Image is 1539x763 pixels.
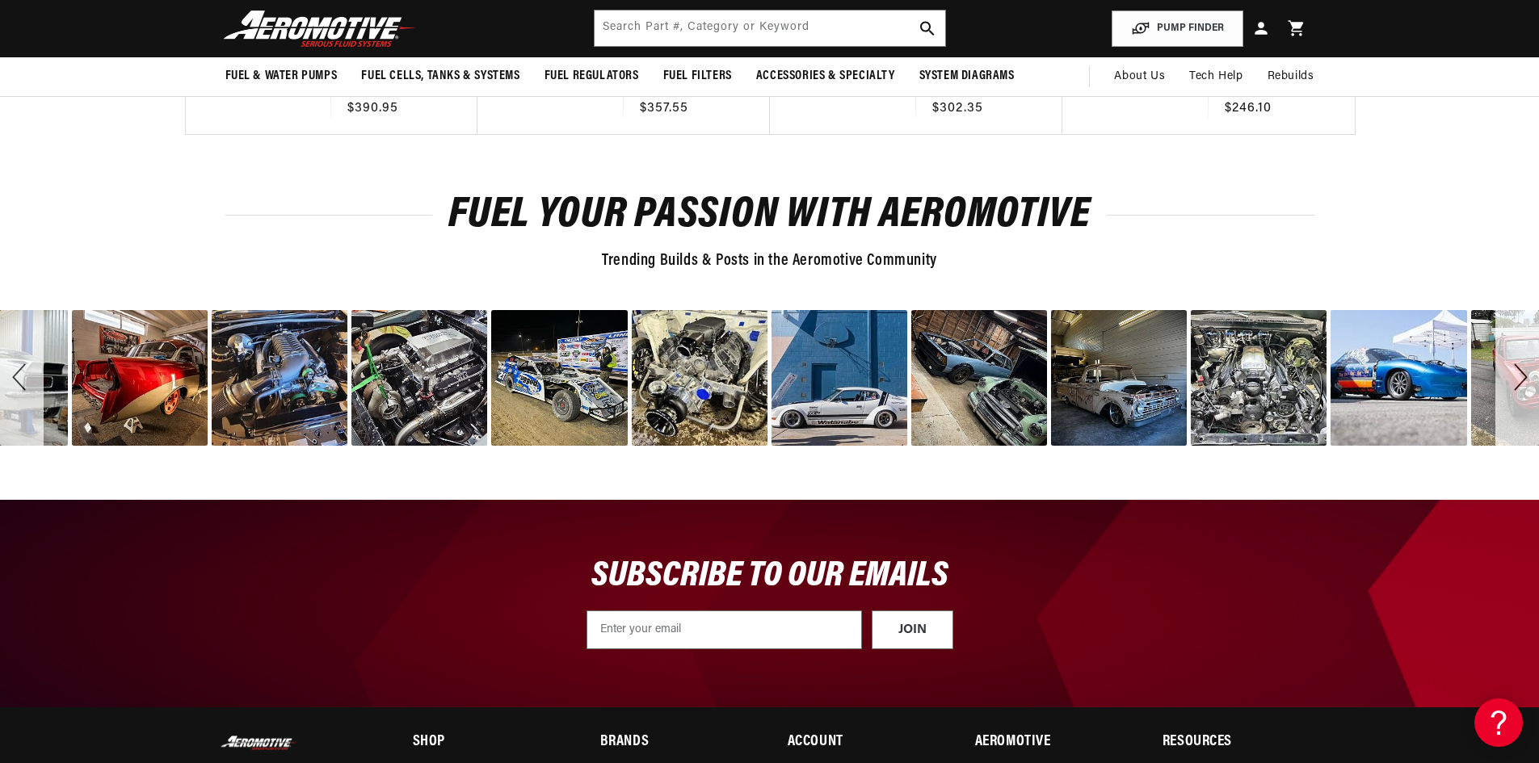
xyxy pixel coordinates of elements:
span: About Us [1114,70,1165,82]
span: Trending Builds & Posts in the Aeromotive Community [602,253,937,269]
div: Photo from a Shopper [212,310,347,446]
summary: Fuel Regulators [532,57,651,95]
summary: System Diagrams [907,57,1027,95]
summary: Fuel Filters [651,57,744,95]
span: Fuel Regulators [545,68,639,85]
div: image number 31 [1191,310,1327,446]
div: image number 29 [911,310,1047,446]
div: image number 24 [212,310,347,446]
summary: Tech Help [1177,57,1255,96]
button: search button [910,10,945,46]
summary: Accessories & Specialty [744,57,907,95]
button: JOIN [872,610,953,649]
div: Photo from a Shopper [1191,310,1327,446]
span: Fuel Cells, Tanks & Systems [361,68,519,85]
div: image number 32 [1331,310,1466,446]
div: image number 30 [1051,310,1187,446]
div: image number 25 [351,310,487,446]
span: System Diagrams [919,68,1015,85]
div: Photo from a Shopper [72,310,208,446]
a: About Us [1102,57,1177,96]
span: Accessories & Specialty [756,68,895,85]
summary: Fuel Cells, Tanks & Systems [349,57,532,95]
input: Search by Part Number, Category or Keyword [595,10,945,46]
img: Aeromotive [219,10,421,48]
div: Photo from a Shopper [632,310,767,446]
div: Photo from a Shopper [491,310,627,446]
span: SUBSCRIBE TO OUR EMAILS [591,558,948,594]
summary: Rebuilds [1255,57,1327,96]
div: image number 27 [632,310,767,446]
span: Rebuilds [1268,68,1314,86]
div: Photo from a Shopper [1051,310,1187,446]
button: PUMP FINDER [1112,10,1243,47]
div: image number 23 [72,310,208,446]
div: Photo from a Shopper [1331,310,1466,446]
div: Photo from a Shopper [911,310,1047,446]
div: Next [1495,310,1539,446]
div: image number 28 [772,310,907,446]
div: Photo from a Shopper [772,310,907,446]
span: Fuel & Water Pumps [225,68,338,85]
img: Aeromotive [219,736,300,751]
div: Photo from a Shopper [351,310,487,446]
div: image number 26 [491,310,627,446]
span: Tech Help [1189,68,1243,86]
h2: Fuel Your Passion with Aeromotive [225,196,1314,234]
span: Fuel Filters [663,68,732,85]
summary: Fuel & Water Pumps [213,57,350,95]
input: Enter your email [587,610,862,649]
